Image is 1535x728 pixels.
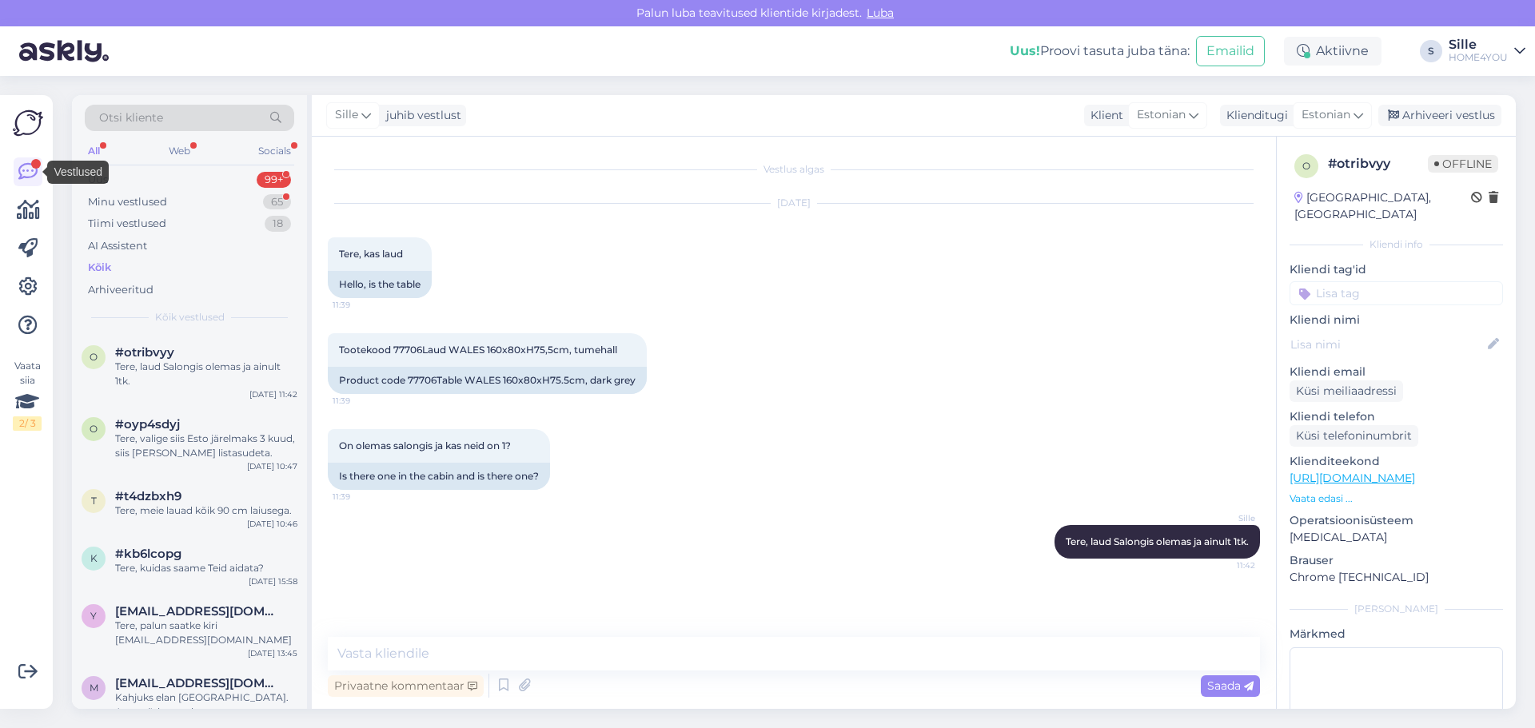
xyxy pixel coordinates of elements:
div: Kahjuks elan [GEOGRAPHIC_DATA]. Aga mõtlen veel. [115,690,297,719]
a: [URL][DOMAIN_NAME] [1290,471,1415,485]
input: Lisa tag [1290,281,1503,305]
div: Proovi tasuta juba täna: [1010,42,1190,61]
div: Kõik [88,260,111,276]
div: Arhiveeritud [88,282,153,298]
div: 99+ [257,172,291,188]
div: [DATE] 15:58 [249,575,297,587]
div: Klient [1084,107,1123,124]
span: 11:39 [333,491,393,503]
div: juhib vestlust [380,107,461,124]
div: Vestlused [47,161,109,184]
span: #oyp4sdyj [115,417,180,432]
span: k [90,552,98,564]
p: Brauser [1290,552,1503,569]
span: Tere, laud Salongis olemas ja ainult 1tk. [1066,535,1249,547]
p: Märkmed [1290,626,1503,642]
span: o [90,423,98,435]
span: Kõik vestlused [155,310,225,324]
span: On olemas salongis ja kas neid on 1? [339,440,511,452]
div: Kliendi info [1290,237,1503,252]
img: Askly Logo [13,108,43,138]
p: [MEDICAL_DATA] [1290,529,1503,546]
div: [DATE] 10:47 [247,460,297,472]
span: Sille [335,106,358,124]
span: o [90,351,98,363]
input: Lisa nimi [1290,336,1485,353]
div: S [1420,40,1442,62]
span: Luba [862,6,899,20]
span: 11:39 [333,395,393,407]
span: y [90,610,97,622]
span: Otsi kliente [99,109,163,126]
span: 11:42 [1195,559,1255,571]
span: t [91,495,97,507]
p: Klienditeekond [1290,453,1503,470]
div: Tere, meie lauad kõik 90 cm laiusega. [115,503,297,518]
div: Tiimi vestlused [88,216,166,232]
div: Product code 77706Table WALES 160x80xH75.5cm, dark grey [328,367,647,394]
div: [DATE] 10:46 [247,518,297,530]
div: Minu vestlused [88,194,167,210]
div: [DATE] [328,196,1260,210]
div: Klienditugi [1220,107,1288,124]
div: 2 / 3 [13,416,42,431]
div: # otribvyy [1328,154,1428,173]
div: 18 [265,216,291,232]
div: [PERSON_NAME] [1290,602,1503,616]
button: Emailid [1196,36,1265,66]
div: Vestlus algas [328,162,1260,177]
div: Socials [255,141,294,161]
span: #t4dzbxh9 [115,489,181,503]
div: Hello, is the table [328,271,432,298]
div: Küsi meiliaadressi [1290,380,1403,402]
p: Kliendi tag'id [1290,261,1503,278]
div: Web [165,141,193,161]
div: HOME4YOU [1449,51,1508,64]
div: Tere, laud Salongis olemas ja ainult 1tk. [115,360,297,388]
div: Tere, valige siis Esto järelmaks 3 kuud, siis [PERSON_NAME] listasudeta. [115,432,297,460]
b: Uus! [1010,43,1040,58]
span: Estonian [1302,106,1350,124]
p: Kliendi nimi [1290,312,1503,328]
div: Arhiveeri vestlus [1378,105,1501,126]
div: Küsi telefoninumbrit [1290,425,1418,447]
div: Privaatne kommentaar [328,675,484,697]
span: Offline [1428,155,1498,173]
div: Tere, kuidas saame Teid aidata? [115,561,297,575]
div: Sille [1449,38,1508,51]
span: m [90,682,98,694]
div: [DATE] 13:45 [248,647,297,659]
p: Kliendi email [1290,364,1503,380]
span: Tootekood 77706Laud WALES 160x80xH75,5cm, tumehall [339,344,617,356]
div: [DATE] 11:42 [249,388,297,400]
div: Is there one in the cabin and is there one? [328,463,550,490]
div: Aktiivne [1284,37,1381,66]
span: Saada [1207,678,1254,693]
a: SilleHOME4YOU [1449,38,1525,64]
div: 65 [263,194,291,210]
span: 11:39 [333,299,393,311]
div: [GEOGRAPHIC_DATA], [GEOGRAPHIC_DATA] [1294,189,1471,223]
p: Operatsioonisüsteem [1290,512,1503,529]
div: All [85,141,103,161]
span: yarpolyakov@gmail.com [115,604,281,619]
span: #kb6lcopg [115,547,181,561]
div: AI Assistent [88,238,147,254]
p: Kliendi telefon [1290,408,1503,425]
span: o [1302,160,1310,172]
span: #otribvyy [115,345,174,360]
span: Tere, kas laud [339,248,403,260]
span: Estonian [1137,106,1186,124]
p: Vaata edasi ... [1290,491,1503,506]
span: Sille [1195,512,1255,524]
span: monikavares@gmail.com [115,676,281,690]
div: Tere, palun saatke kiri [EMAIL_ADDRESS][DOMAIN_NAME] [115,619,297,647]
div: Vaata siia [13,359,42,431]
p: Chrome [TECHNICAL_ID] [1290,569,1503,586]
